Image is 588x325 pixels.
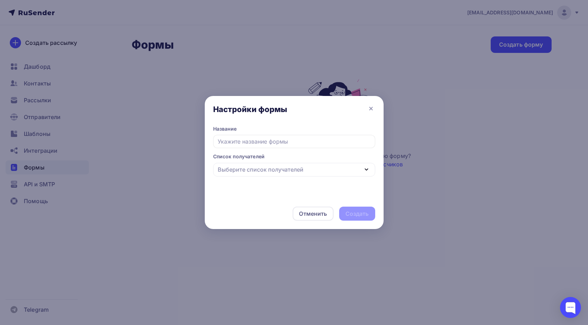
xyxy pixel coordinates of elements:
[218,165,303,174] div: Выберите список получателей
[213,104,287,114] div: Настройки формы
[213,153,375,162] legend: Список получателей
[213,163,375,177] button: Выберите список получателей
[213,135,375,148] input: Укажите название формы
[299,209,327,218] div: Отменить
[213,125,375,135] legend: Название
